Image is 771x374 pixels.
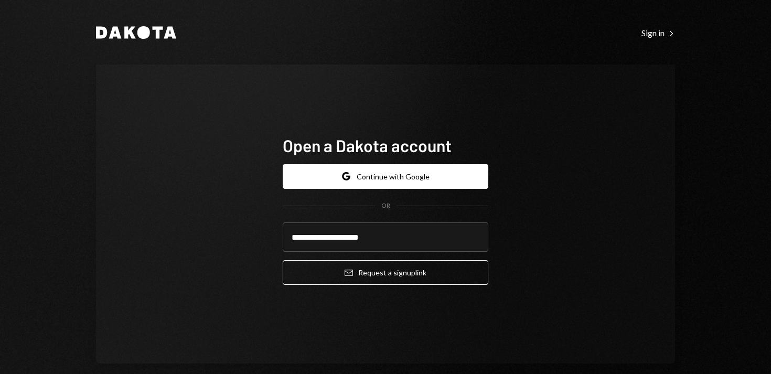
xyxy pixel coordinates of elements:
[283,164,488,189] button: Continue with Google
[381,201,390,210] div: OR
[641,27,675,38] a: Sign in
[283,135,488,156] h1: Open a Dakota account
[641,28,675,38] div: Sign in
[283,260,488,285] button: Request a signuplink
